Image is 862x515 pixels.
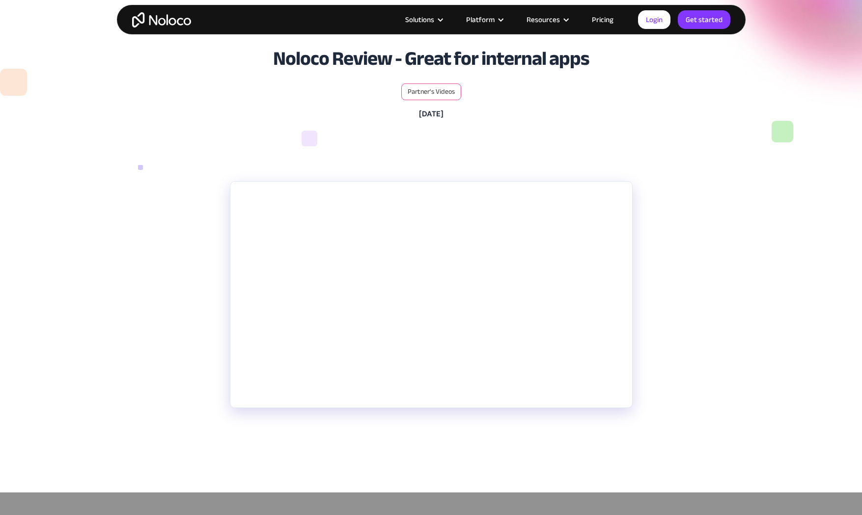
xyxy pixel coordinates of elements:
[454,13,514,26] div: Platform
[638,10,670,29] a: Login
[514,13,580,26] div: Resources
[230,182,632,407] iframe: YouTube embed
[224,44,639,74] h1: Noloco Review - Great for internal apps
[405,13,434,26] div: Solutions
[393,13,454,26] div: Solutions
[132,12,191,27] a: home
[419,108,444,120] h6: [DATE]
[580,13,626,26] a: Pricing
[678,10,730,29] a: Get started
[466,13,495,26] div: Platform
[230,437,633,473] p: Noloco is a no code application that connects to Airtable, SmartSuite, and other data sources to ...
[408,88,455,96] a: Partner's Videos
[527,13,560,26] div: Resources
